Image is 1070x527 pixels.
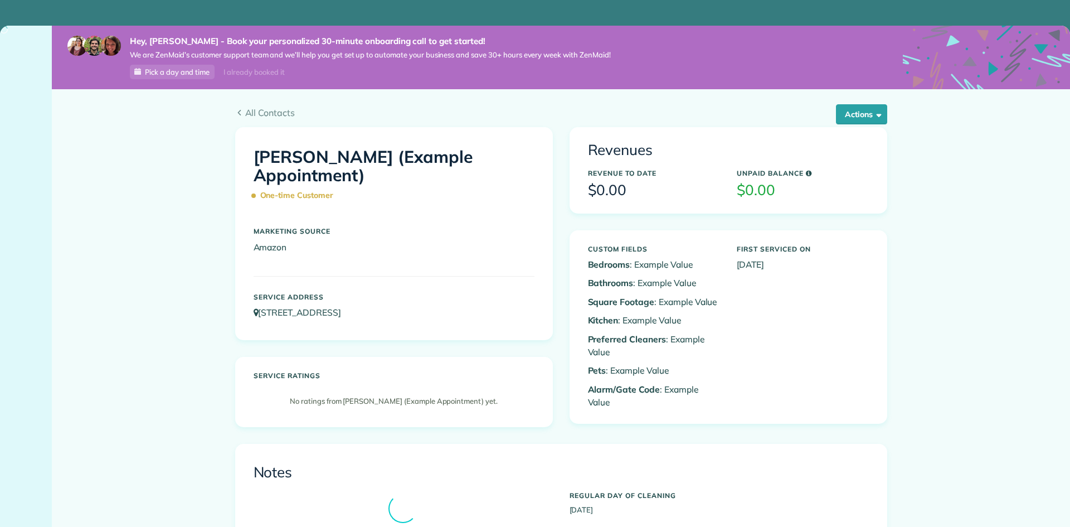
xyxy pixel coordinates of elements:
h5: Unpaid Balance [737,170,869,177]
b: Bedrooms [588,259,630,270]
span: We are ZenMaid’s customer support team and we’ll help you get set up to automate your business an... [130,50,611,60]
b: Pets [588,365,606,376]
img: jorge-587dff0eeaa6aab1f244e6dc62b8924c3b6ad411094392a53c71c6c4a576187d.jpg [84,36,104,56]
h5: Regular day of cleaning [570,492,869,499]
h3: $0.00 [737,182,869,199]
p: Amazon [254,241,534,254]
b: Preferred Cleaners [588,333,666,345]
p: : Example Value [588,364,720,377]
p: : Example Value [588,296,720,308]
a: [STREET_ADDRESS] [254,307,352,318]
h5: Service Address [254,293,534,301]
span: All Contacts [245,106,887,119]
p: No ratings from [PERSON_NAME] (Example Appointment) yet. [259,396,529,407]
h5: Revenue to Date [588,170,720,177]
h5: Custom Fields [588,245,720,253]
b: Alarm/Gate Code [588,384,660,395]
p: [DATE] [737,258,869,271]
div: I already booked it [217,65,291,79]
p: : Example Value [588,258,720,271]
p: : Example Value [588,333,720,359]
b: Bathrooms [588,277,634,288]
p: : Example Value [588,383,720,409]
span: One-time Customer [254,186,338,205]
h3: Notes [254,465,869,481]
button: Actions [836,104,887,124]
img: michelle-19f622bdf1676172e81f8f8fba1fb50e276960ebfe0243fe18214015130c80e4.jpg [101,36,121,56]
h3: $0.00 [588,182,720,199]
p: : Example Value [588,314,720,327]
span: Pick a day and time [145,67,210,76]
a: All Contacts [235,106,887,119]
img: maria-72a9807cf96188c08ef61303f053569d2e2a8a1cde33d635c8a3ac13582a053d.jpg [67,36,87,56]
h1: [PERSON_NAME] (Example Appointment) [254,148,534,205]
div: [DATE] [561,486,877,516]
h5: First Serviced On [737,245,869,253]
h5: Service ratings [254,372,534,379]
p: : Example Value [588,277,720,289]
h5: Marketing Source [254,228,534,235]
strong: Hey, [PERSON_NAME] - Book your personalized 30-minute onboarding call to get started! [130,36,611,47]
a: Pick a day and time [130,65,215,79]
h3: Revenues [588,142,869,158]
b: Kitchen [588,315,619,326]
b: Square Footage [588,296,654,307]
